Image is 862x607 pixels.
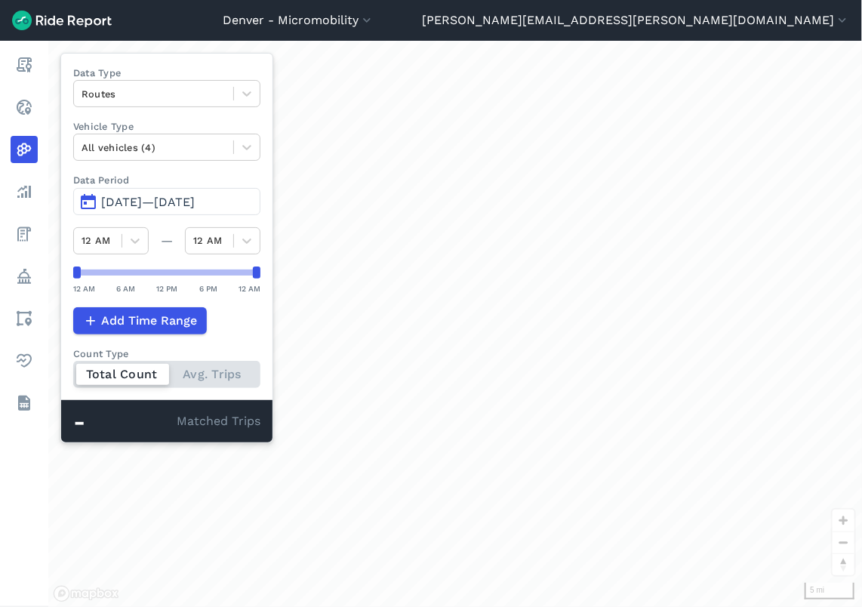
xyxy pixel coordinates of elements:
[101,312,197,330] span: Add Time Range
[73,66,260,80] label: Data Type
[73,188,260,215] button: [DATE]—[DATE]
[73,282,95,295] div: 12 AM
[73,173,260,187] label: Data Period
[73,119,260,134] label: Vehicle Type
[11,178,38,205] a: Analyze
[73,347,260,361] div: Count Type
[61,400,272,442] div: Matched Trips
[11,136,38,163] a: Heatmaps
[101,195,195,209] span: [DATE]—[DATE]
[11,390,38,417] a: Datasets
[73,307,207,334] button: Add Time Range
[422,11,850,29] button: [PERSON_NAME][EMAIL_ADDRESS][PERSON_NAME][DOMAIN_NAME]
[11,263,38,290] a: Policy
[116,282,135,295] div: 6 AM
[11,347,38,374] a: Health
[239,282,260,295] div: 12 AM
[157,282,178,295] div: 12 PM
[149,232,185,250] div: —
[223,11,374,29] button: Denver - Micromobility
[199,282,217,295] div: 6 PM
[11,305,38,332] a: Areas
[48,41,862,607] div: loading
[11,220,38,248] a: Fees
[11,94,38,121] a: Realtime
[12,11,112,30] img: Ride Report
[73,412,177,432] div: -
[11,51,38,79] a: Report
